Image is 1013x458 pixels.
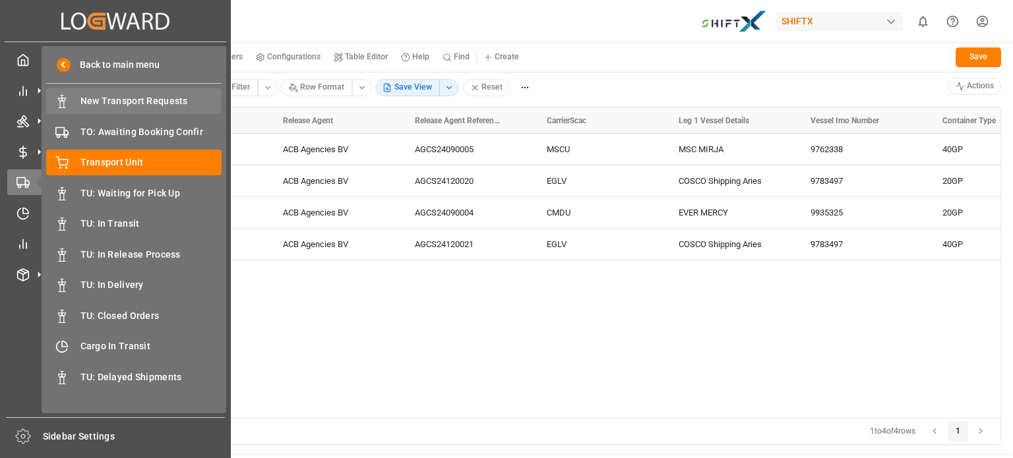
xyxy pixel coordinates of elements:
[7,200,224,225] a: Allocation Management
[212,79,258,96] button: Filter
[795,134,927,165] div: 9762338
[267,229,399,260] div: ACB Agencies BV
[7,231,224,256] a: Control Tower
[399,165,531,196] div: AGCS24120020
[908,7,938,36] button: show 0 new notifications
[46,364,222,389] a: TU: Delayed Shipments
[80,156,222,169] span: Transport Unit
[80,339,222,353] span: Cargo In Transit
[46,150,222,175] a: Transport Unit
[46,88,222,114] a: New Transport Requests
[454,53,470,61] small: Find
[283,116,333,125] span: Release Agent
[267,134,399,165] div: ACB Agencies BV
[663,229,795,260] div: COSCO Shipping Aries
[948,78,1002,95] button: Actions
[811,116,879,125] span: Vessel Imo Number
[436,47,476,67] button: Find
[477,47,526,67] button: Create
[399,197,531,228] div: AGCS24090004
[795,197,927,228] div: 9935325
[80,278,222,292] span: TU: In Delivery
[531,134,663,165] div: MSCU
[495,53,519,61] small: Create
[948,421,969,442] button: 1
[7,47,224,72] a: My Cockpit
[399,229,531,260] div: AGCS24120021
[531,165,663,196] div: EGLV
[267,197,399,228] div: ACB Agencies BV
[394,47,436,67] button: Help
[46,119,222,144] a: TO: Awaiting Booking Confir
[327,47,394,67] button: Table Editor
[399,134,531,165] div: AGCS24090005
[267,165,399,196] div: ACB Agencies BV
[663,197,795,228] div: EVER MERCY
[80,186,222,200] span: TU: Waiting for Pick Up
[870,426,915,438] div: 1 to 4 of 4 rows
[776,9,908,34] button: SHIFTX
[663,134,795,165] div: MSC MIRJA
[795,229,927,260] div: 9783497
[80,370,222,384] span: TU: Delayed Shipments
[776,12,903,31] div: SHIFTX
[795,165,927,196] div: 9783497
[463,79,510,96] button: Reset
[942,116,996,125] span: Container Type
[80,309,222,323] span: TU: Closed Orders
[375,79,440,96] button: Save View
[71,58,160,72] span: Back to main menu
[46,302,222,328] a: TU: Closed Orders
[46,333,222,359] a: Cargo In Transit
[80,125,222,139] span: TO: Awaiting Booking Confir
[663,165,795,196] div: COSCO Shipping Aries
[249,47,327,67] button: Configurations
[531,229,663,260] div: EGLV
[80,94,222,108] span: New Transport Requests
[267,53,321,61] small: Configurations
[46,211,222,237] a: TU: In Transit
[679,116,749,125] span: Leg 1 Vessel Details
[281,79,352,96] button: Row Format
[701,10,767,33] img: Bildschirmfoto%202024-11-13%20um%2009.31.44.png_1731487080.png
[80,217,222,231] span: TU: In Transit
[46,180,222,206] a: TU: Waiting for Pick Up
[80,248,222,262] span: TU: In Release Process
[43,430,226,444] span: Sidebar Settings
[415,116,503,125] span: Release Agent Reference Number
[46,272,222,298] a: TU: In Delivery
[345,53,388,61] small: Table Editor
[547,116,586,125] span: CarrierScac
[938,7,967,36] button: Help Center
[531,197,663,228] div: CMDU
[46,241,222,267] a: TU: In Release Process
[956,47,1001,67] button: Save
[412,53,429,61] small: Help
